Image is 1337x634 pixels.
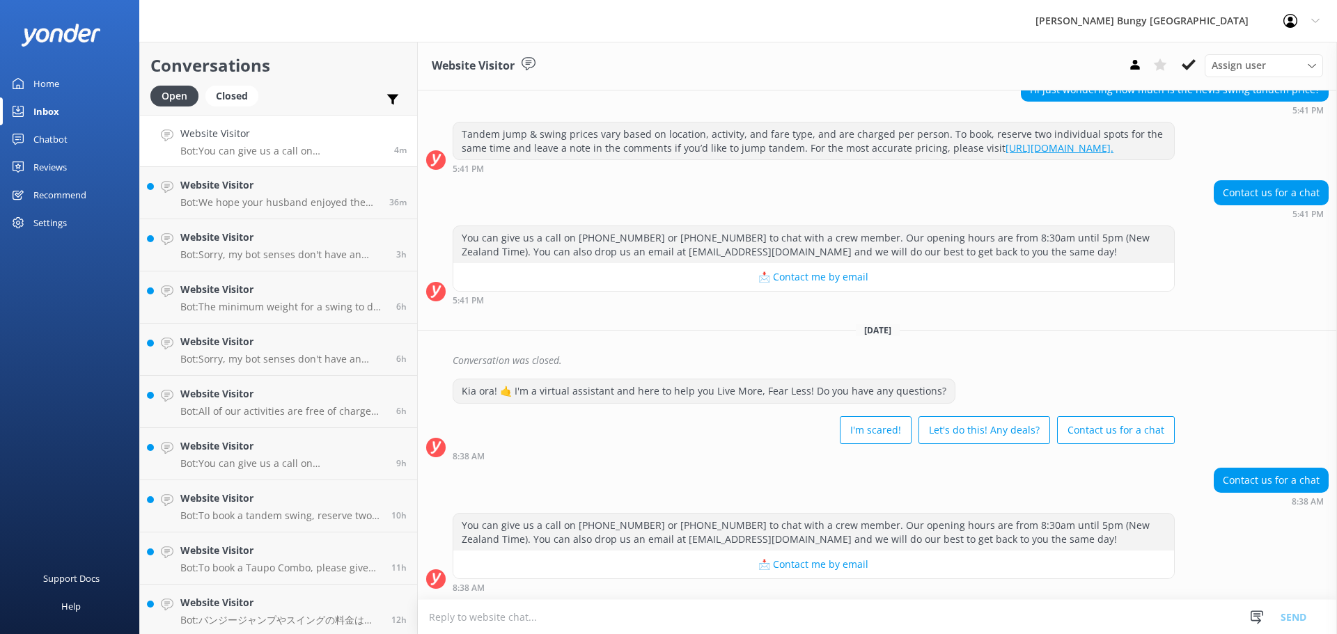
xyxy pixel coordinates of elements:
[180,614,381,626] p: Bot: バンジージャンプやスイングの料金は、ジャンプする場所や選ぶスリルによって異なります。最新の料金については、アクティビティページをご覧いただくか、[PHONE_NUMBER]までお電話く...
[432,57,515,75] h3: Website Visitor
[33,97,59,125] div: Inbox
[453,165,484,173] strong: 5:41 PM
[180,543,381,558] h4: Website Visitor
[453,164,1175,173] div: Aug 28 2025 05:41pm (UTC +12:00) Pacific/Auckland
[396,457,407,469] span: Aug 28 2025 10:43pm (UTC +12:00) Pacific/Auckland
[1212,58,1266,73] span: Assign user
[180,595,381,610] h4: Website Visitor
[391,509,407,521] span: Aug 28 2025 10:08pm (UTC +12:00) Pacific/Auckland
[453,451,1175,461] div: Aug 29 2025 08:38am (UTC +12:00) Pacific/Auckland
[140,532,417,585] a: Website VisitorBot:To book a Taupo Combo, please give us a call at [PHONE_NUMBER] or [PHONE_NUMBE...
[391,562,407,573] span: Aug 28 2025 08:53pm (UTC +12:00) Pacific/Auckland
[180,405,386,418] p: Bot: All of our activities are free of charge for anybody over the age of [DEMOGRAPHIC_DATA]! To ...
[1292,498,1324,506] strong: 8:38 AM
[453,452,485,461] strong: 8:38 AM
[1205,54,1323,77] div: Assign User
[43,564,100,592] div: Support Docs
[140,167,417,219] a: Website VisitorBot:We hope your husband enjoyed the experience! For the Nevis Bungy, participants...
[33,70,59,97] div: Home
[1292,106,1324,115] strong: 5:41 PM
[453,226,1174,263] div: You can give us a call on [PHONE_NUMBER] or [PHONE_NUMBER] to chat with a crew member. Our openin...
[140,428,417,480] a: Website VisitorBot:You can give us a call on [PHONE_NUMBER] or [PHONE_NUMBER] to chat with a crew...
[856,324,900,336] span: [DATE]
[453,514,1174,550] div: You can give us a call on [PHONE_NUMBER] or [PHONE_NUMBER] to chat with a crew member. Our openin...
[140,376,417,428] a: Website VisitorBot:All of our activities are free of charge for anybody over the age of [DEMOGRAP...
[33,125,68,153] div: Chatbot
[150,52,407,79] h2: Conversations
[180,126,384,141] h4: Website Visitor
[180,562,381,574] p: Bot: To book a Taupo Combo, please give us a call at [PHONE_NUMBER] or [PHONE_NUMBER]. Alternativ...
[389,196,407,208] span: Aug 29 2025 08:05am (UTC +12:00) Pacific/Auckland
[396,248,407,260] span: Aug 29 2025 05:23am (UTC +12:00) Pacific/Auckland
[140,480,417,532] a: Website VisitorBot:To book a tandem swing, reserve two individual spots for the same time and lea...
[453,349,1329,372] div: Conversation was closed.
[396,301,407,312] span: Aug 29 2025 02:24am (UTC +12:00) Pacific/Auckland
[453,583,1175,592] div: Aug 29 2025 08:38am (UTC +12:00) Pacific/Auckland
[180,457,386,470] p: Bot: You can give us a call on [PHONE_NUMBER] or [PHONE_NUMBER] to chat with a crew member. Our o...
[394,144,407,156] span: Aug 29 2025 08:38am (UTC +12:00) Pacific/Auckland
[180,282,386,297] h4: Website Visitor
[140,115,417,167] a: Website VisitorBot:You can give us a call on [PHONE_NUMBER] or [PHONE_NUMBER] to chat with a crew...
[391,614,407,626] span: Aug 28 2025 08:41pm (UTC +12:00) Pacific/Auckland
[140,324,417,376] a: Website VisitorBot:Sorry, my bot senses don't have an answer for that, please try and rephrase yo...
[918,416,1050,444] button: Let's do this! Any deals?
[180,438,386,454] h4: Website Visitor
[33,153,67,181] div: Reviews
[1214,181,1328,205] div: Contact us for a chat
[21,24,101,47] img: yonder-white-logo.png
[453,296,484,305] strong: 5:41 PM
[453,122,1174,159] div: Tandem jump & swing prices vary based on location, activity, and fare type, and are charged per p...
[396,405,407,417] span: Aug 29 2025 02:11am (UTC +12:00) Pacific/Auckland
[453,550,1174,578] button: 📩 Contact me by email
[205,88,265,103] a: Closed
[180,491,381,506] h4: Website Visitor
[453,379,955,403] div: Kia ora! 🤙 I'm a virtual assistant and here to help you Live More, Fear Less! Do you have any que...
[396,353,407,365] span: Aug 29 2025 02:21am (UTC +12:00) Pacific/Auckland
[180,196,379,209] p: Bot: We hope your husband enjoyed the experience! For the Nevis Bungy, participants receive a fre...
[1057,416,1175,444] button: Contact us for a chat
[453,584,485,592] strong: 8:38 AM
[205,86,258,106] div: Closed
[61,592,81,620] div: Help
[180,334,386,349] h4: Website Visitor
[33,209,67,237] div: Settings
[453,263,1174,291] button: 📩 Contact me by email
[1214,209,1329,219] div: Aug 28 2025 05:41pm (UTC +12:00) Pacific/Auckland
[33,181,86,209] div: Recommend
[426,349,1329,372] div: 2025-08-28T20:22:34.101
[840,416,912,444] button: I'm scared!
[1006,141,1113,154] a: [URL][DOMAIN_NAME].
[180,248,386,261] p: Bot: Sorry, my bot senses don't have an answer for that, please try and rephrase your question, I...
[180,386,386,402] h4: Website Visitor
[1292,210,1324,219] strong: 5:41 PM
[180,177,379,193] h4: Website Visitor
[140,271,417,324] a: Website VisitorBot:The minimum weight for a swing to do with a partner is 35kg for the Nevis Swin...
[150,88,205,103] a: Open
[180,145,384,157] p: Bot: You can give us a call on [PHONE_NUMBER] or [PHONE_NUMBER] to chat with a crew member. Our o...
[140,219,417,271] a: Website VisitorBot:Sorry, my bot senses don't have an answer for that, please try and rephrase yo...
[150,86,198,106] div: Open
[1214,496,1329,506] div: Aug 29 2025 08:38am (UTC +12:00) Pacific/Auckland
[180,353,386,365] p: Bot: Sorry, my bot senses don't have an answer for that, please try and rephrase your question, I...
[1214,468,1328,492] div: Contact us for a chat
[453,295,1175,305] div: Aug 28 2025 05:41pm (UTC +12:00) Pacific/Auckland
[1021,105,1329,115] div: Aug 28 2025 05:41pm (UTC +12:00) Pacific/Auckland
[180,509,381,522] p: Bot: To book a tandem swing, reserve two individual spots for the same time and leave a note in t...
[180,230,386,245] h4: Website Visitor
[180,301,386,313] p: Bot: The minimum weight for a swing to do with a partner is 35kg for the Nevis Swing and 30kg for...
